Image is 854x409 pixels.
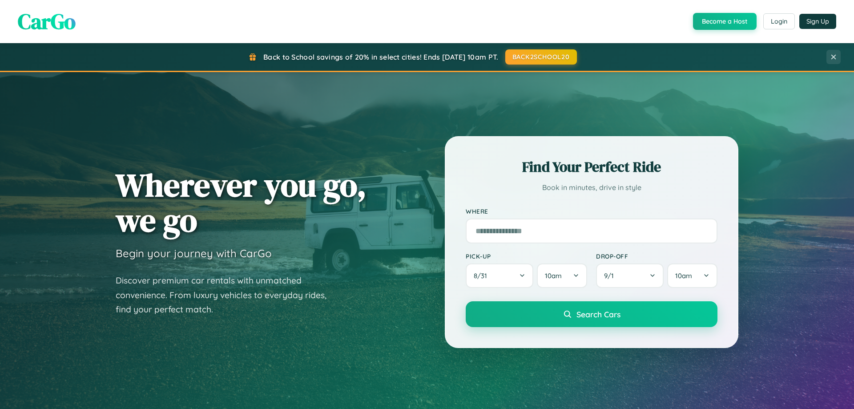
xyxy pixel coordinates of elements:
button: 10am [537,263,587,288]
button: 10am [667,263,717,288]
button: Become a Host [693,13,757,30]
span: Back to School savings of 20% in select cities! Ends [DATE] 10am PT. [263,53,498,61]
p: Discover premium car rentals with unmatched convenience. From luxury vehicles to everyday rides, ... [116,273,338,317]
label: Drop-off [596,252,717,260]
span: 8 / 31 [474,271,491,280]
button: Sign Up [799,14,836,29]
h3: Begin your journey with CarGo [116,247,272,260]
span: 10am [545,271,562,280]
span: 9 / 1 [604,271,618,280]
h1: Wherever you go, we go [116,167,367,238]
p: Book in minutes, drive in style [466,181,717,194]
button: Search Cars [466,301,717,327]
button: 8/31 [466,263,533,288]
button: 9/1 [596,263,664,288]
span: 10am [675,271,692,280]
h2: Find Your Perfect Ride [466,157,717,177]
span: CarGo [18,7,76,36]
label: Pick-up [466,252,587,260]
span: Search Cars [576,309,620,319]
label: Where [466,207,717,215]
button: BACK2SCHOOL20 [505,49,577,65]
button: Login [763,13,795,29]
